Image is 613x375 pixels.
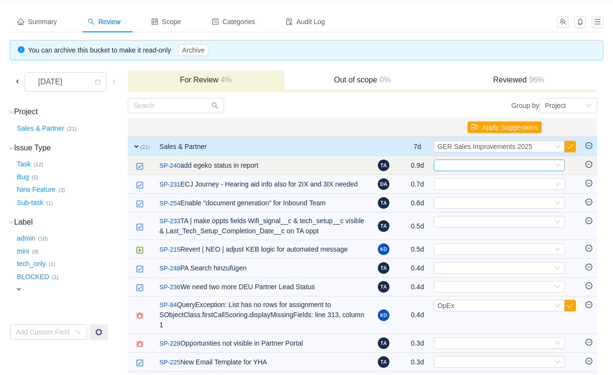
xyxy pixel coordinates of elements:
[67,126,77,132] small: (21)
[378,178,389,190] img: DA
[32,174,39,180] small: (5)
[438,143,533,150] span: GER Sales Improvements 2025
[136,200,144,208] img: 10318
[15,195,46,210] button: Sub-task
[555,340,560,347] i: icon: down
[406,259,428,278] td: 0.4d
[378,356,389,368] img: TA
[212,18,219,25] i: icon: profile
[564,141,576,152] button: icon: check
[17,18,57,26] span: Summary
[15,121,67,136] button: Sales & Partner
[586,245,592,252] i: icon: minus-circle
[15,182,58,198] button: New Feature
[160,300,177,310] a: SP-84
[362,98,597,113] div: Group by
[377,76,391,84] span: 0%
[32,249,39,254] small: (9)
[140,144,150,150] small: (21)
[378,309,389,321] img: KD
[555,200,560,207] i: icon: down
[28,46,208,54] span: You can archive this bucket to make it read-only
[378,197,389,209] img: TA
[58,187,65,193] small: (3)
[155,137,373,156] td: Sales & Partner
[155,334,373,353] td: Opportunities not visible in Partner Portal
[406,353,428,372] td: 0.3d
[406,175,428,194] td: 0.7d
[592,16,603,28] button: icon: menu
[406,194,428,213] td: 0.6d
[9,109,14,115] i: icon: down
[555,284,560,291] i: icon: down
[9,220,14,225] i: icon: down
[586,264,592,270] i: icon: minus-circle
[586,180,592,187] i: icon: minus-circle
[155,278,373,296] td: We need two more DEU Partner Lead Status
[378,337,389,349] img: TA
[586,301,592,308] i: icon: minus-circle
[136,284,144,292] img: 10318
[212,18,255,26] span: Categories
[160,180,180,189] a: SP-231
[378,262,389,274] img: TA
[555,162,560,169] i: icon: down
[586,339,592,346] i: icon: minus-circle
[555,181,560,188] i: icon: down
[406,156,428,175] td: 0.9d
[555,144,560,150] i: icon: down
[133,143,140,150] span: expand
[555,246,560,253] i: icon: down
[467,121,542,133] button: icon: flagApply Suggestions
[151,18,158,25] i: icon: control
[557,16,569,28] button: icon: team
[15,243,32,259] button: mini
[406,213,428,240] td: 0.5d
[15,217,127,227] h3: Label
[9,146,14,151] i: icon: down
[160,282,180,292] a: SP-236
[136,265,144,273] img: 10318
[586,161,592,168] i: icon: minus-circle
[16,327,71,337] div: Add Custom Field
[155,213,373,240] td: TA | make oppts fields Wifi_signal__c & tech_setup__c visible & Last_Tech_Setup_Completion_Date__...
[155,296,373,334] td: QueryException: List has no rows for assignment to SObjectClass.firstCallScoring.displayMissingFi...
[555,359,560,366] i: icon: down
[38,236,48,241] small: (10)
[527,76,545,84] span: 96%
[151,18,181,26] span: Scope
[586,199,592,205] i: icon: minus-circle
[555,303,560,309] i: icon: down
[136,312,144,320] img: 10303
[15,157,34,172] button: Task
[289,75,436,85] h3: Out of scope
[160,358,180,367] a: SP-225
[136,340,144,348] img: 10303
[586,282,592,289] i: icon: minus-circle
[136,162,144,170] img: 10318
[160,339,180,348] a: SP-228
[95,79,101,86] i: icon: calendar
[18,46,25,53] i: icon: info-circle
[555,219,560,226] i: icon: down
[76,329,81,336] i: icon: down
[136,223,144,231] img: 10318
[160,199,180,208] a: SP-254
[17,18,24,25] i: icon: home
[218,76,232,84] span: 4%
[586,142,592,149] i: icon: minus-circle
[574,16,586,28] button: icon: bell
[286,18,325,26] span: Audit Log
[30,73,72,91] div: [DATE]
[406,296,428,334] td: 0.4d
[160,161,180,171] a: SP-240
[586,358,592,364] i: icon: minus-circle
[15,143,127,153] h3: Issue Type
[178,44,209,56] button: Archive
[136,181,144,189] img: 10318
[15,256,49,272] button: tech_only
[378,243,389,255] img: KD
[46,200,53,206] small: (1)
[406,278,428,296] td: 0.4d
[155,175,373,194] td: ECJ Journey - Hearing aid info also for 2IX and 3IX needed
